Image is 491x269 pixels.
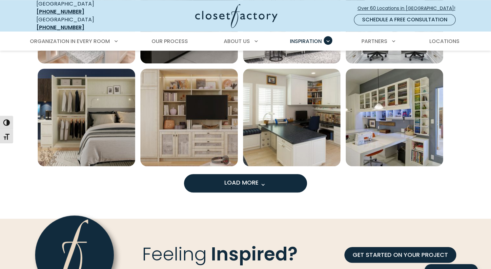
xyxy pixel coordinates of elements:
[36,16,132,32] div: [GEOGRAPHIC_DATA]
[38,69,135,166] img: Murphy bed flanked with wardrobe closet and built-in work station desk including flexi and LED li...
[152,37,188,45] span: Our Process
[243,69,340,166] img: Craft room Thread storage wall, ribbon rods, and media shelving built into White Chocolate Raised...
[354,14,456,25] a: Schedule a Free Consultation
[211,241,297,267] span: Inspired?
[346,69,443,166] img: Craft room organization with Glass-front upper cabinets with Shaker frames in White Chocolate mel...
[142,241,207,267] span: Feeling
[344,247,456,263] a: GET STARTED ON YOUR PROJECT
[429,37,459,45] span: Locations
[243,69,340,166] a: Open inspiration gallery to preview enlarged image
[30,37,110,45] span: Organization in Every Room
[290,37,322,45] span: Inspiration
[184,174,307,192] button: Load more inspiration gallery images
[361,37,387,45] span: Partners
[346,69,443,166] a: Open inspiration gallery to preview enlarged image
[38,69,135,166] a: Open inspiration gallery to preview enlarged image
[140,69,238,166] a: Open inspiration gallery to preview enlarged image
[25,32,466,51] nav: Primary Menu
[357,3,461,14] a: Over 60 Locations in [GEOGRAPHIC_DATA]!
[195,4,277,28] img: Closet Factory Logo
[358,5,460,12] span: Over 60 Locations in [GEOGRAPHIC_DATA]!
[140,69,238,166] img: Custom Murphy bed concealed in light woodgrain cabinetry
[224,178,267,187] span: Load More
[224,37,250,45] span: About Us
[36,8,84,15] a: [PHONE_NUMBER]
[36,24,84,31] a: [PHONE_NUMBER]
